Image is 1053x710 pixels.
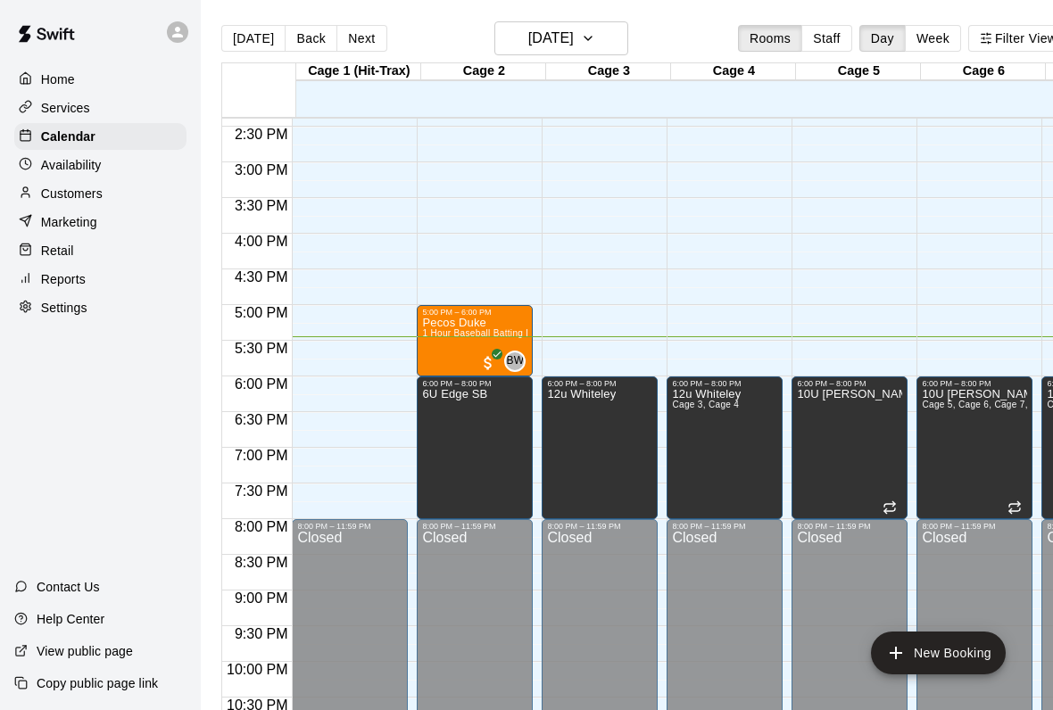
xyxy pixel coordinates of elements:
[922,379,1027,388] div: 6:00 PM – 8:00 PM
[801,25,852,52] button: Staff
[792,376,908,519] div: 6:00 PM – 8:00 PM: 10U Henson SB
[547,379,652,388] div: 6:00 PM – 8:00 PM
[422,379,527,388] div: 6:00 PM – 8:00 PM
[14,95,187,121] a: Services
[230,412,293,427] span: 6:30 PM
[1007,500,1022,515] span: Recurring event
[41,185,103,202] p: Customers
[922,522,1027,531] div: 8:00 PM – 11:59 PM
[797,379,902,388] div: 6:00 PM – 8:00 PM
[14,209,187,235] a: Marketing
[41,70,75,88] p: Home
[14,294,187,321] a: Settings
[667,376,783,519] div: 6:00 PM – 8:00 PM: 12u Whiteley
[230,519,293,534] span: 8:00 PM
[285,25,337,52] button: Back
[41,242,74,260] p: Retail
[230,626,293,641] span: 9:30 PM
[230,269,293,285] span: 4:30 PM
[883,500,897,515] span: Recurring event
[230,555,293,570] span: 8:30 PM
[738,25,802,52] button: Rooms
[796,63,921,80] div: Cage 5
[479,354,497,372] span: All customers have paid
[41,213,97,231] p: Marketing
[37,642,133,660] p: View public page
[421,63,546,80] div: Cage 2
[297,522,402,531] div: 8:00 PM – 11:59 PM
[230,127,293,142] span: 2:30 PM
[222,662,292,677] span: 10:00 PM
[41,299,87,317] p: Settings
[859,25,906,52] button: Day
[41,128,95,145] p: Calendar
[542,376,658,519] div: 6:00 PM – 8:00 PM: 12u Whiteley
[14,66,187,93] a: Home
[14,152,187,178] a: Availability
[921,63,1046,80] div: Cage 6
[547,522,652,531] div: 8:00 PM – 11:59 PM
[230,448,293,463] span: 7:00 PM
[230,376,293,392] span: 6:00 PM
[230,198,293,213] span: 3:30 PM
[230,162,293,177] span: 3:00 PM
[528,26,574,51] h6: [DATE]
[336,25,386,52] button: Next
[230,305,293,320] span: 5:00 PM
[41,156,102,174] p: Availability
[422,522,527,531] div: 8:00 PM – 11:59 PM
[797,522,902,531] div: 8:00 PM – 11:59 PM
[37,610,104,628] p: Help Center
[230,341,293,356] span: 5:30 PM
[14,266,187,293] a: Reports
[871,632,1006,674] button: add
[671,63,796,80] div: Cage 4
[230,483,293,499] span: 7:30 PM
[422,308,527,317] div: 5:00 PM – 6:00 PM
[14,180,187,207] a: Customers
[37,578,100,596] p: Contact Us
[14,237,187,264] a: Retail
[14,123,187,150] a: Calendar
[905,25,961,52] button: Week
[41,99,90,117] p: Services
[37,674,158,692] p: Copy public page link
[230,234,293,249] span: 4:00 PM
[546,63,671,80] div: Cage 3
[417,305,533,376] div: 5:00 PM – 6:00 PM: Pecos Duke
[422,328,556,338] span: 1 Hour Baseball Batting Lesson
[41,270,86,288] p: Reports
[230,590,293,606] span: 9:00 PM
[511,351,526,372] span: Bryce Whiteley
[494,21,628,55] button: [DATE]
[672,522,777,531] div: 8:00 PM – 11:59 PM
[916,376,1032,519] div: 6:00 PM – 8:00 PM: 10U Henson SB
[672,379,777,388] div: 6:00 PM – 8:00 PM
[672,400,739,409] span: Cage 3, Cage 4
[506,352,524,370] span: BW
[221,25,286,52] button: [DATE]
[504,351,526,372] div: Bryce Whiteley
[417,376,533,519] div: 6:00 PM – 8:00 PM: 6U Edge SB
[296,63,421,80] div: Cage 1 (Hit-Trax)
